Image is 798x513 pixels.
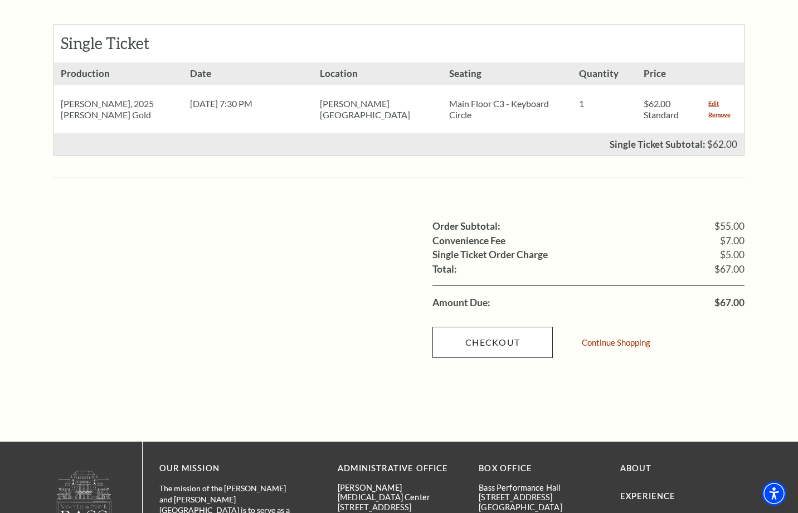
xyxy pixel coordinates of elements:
h3: Price [637,62,702,85]
div: [PERSON_NAME], 2025 [PERSON_NAME] Gold [54,85,183,133]
p: [STREET_ADDRESS] [338,502,462,512]
h3: Quantity [572,62,637,85]
p: Main Floor C3 - Keyboard Circle [449,98,565,120]
h3: Seating [442,62,572,85]
label: Order Subtotal: [432,221,500,231]
p: OUR MISSION [159,462,299,476]
p: [PERSON_NAME][MEDICAL_DATA] Center [338,483,462,502]
label: Single Ticket Order Charge [432,250,548,260]
span: $67.00 [714,264,745,274]
a: Remove [708,109,731,120]
span: $55.00 [714,221,745,231]
span: $62.00 [707,138,737,150]
label: Amount Due: [432,298,490,308]
label: Total: [432,264,457,274]
h2: Single Ticket [61,34,183,53]
div: Accessibility Menu [762,481,786,506]
h3: Production [54,62,183,85]
h3: Date [183,62,313,85]
a: Continue Shopping [582,338,650,347]
a: Experience [620,491,676,501]
a: Edit [708,98,719,109]
div: [DATE] 7:30 PM [183,85,313,122]
span: $62.00 Standard [644,98,679,120]
a: Checkout [432,327,553,358]
span: [PERSON_NAME][GEOGRAPHIC_DATA] [320,98,410,120]
p: Single Ticket Subtotal: [610,139,705,149]
span: $5.00 [720,250,745,260]
a: About [620,463,652,473]
p: 1 [579,98,630,109]
p: Bass Performance Hall [479,483,603,492]
p: Administrative Office [338,462,462,476]
p: [STREET_ADDRESS] [479,492,603,502]
label: Convenience Fee [432,236,505,246]
span: $67.00 [714,298,745,308]
h3: Location [313,62,442,85]
span: $7.00 [720,236,745,246]
p: BOX OFFICE [479,462,603,476]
